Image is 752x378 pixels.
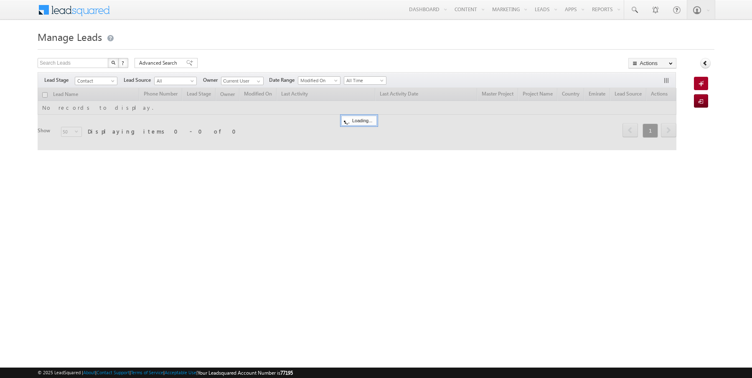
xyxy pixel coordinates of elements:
a: Terms of Service [131,370,163,375]
a: Contact Support [97,370,130,375]
button: Actions [628,58,676,68]
span: Contact [75,77,115,85]
a: Modified On [298,76,340,85]
span: Lead Stage [44,76,75,84]
span: Lead Source [124,76,154,84]
span: Advanced Search [139,59,180,67]
span: All Time [344,77,384,84]
span: Date Range [269,76,298,84]
span: Manage Leads [38,30,102,43]
span: © 2025 LeadSquared | | | | | [38,369,293,377]
span: Modified On [298,77,338,84]
span: Your Leadsquared Account Number is [198,370,293,376]
span: ? [122,59,125,66]
span: 77195 [280,370,293,376]
span: Owner [203,76,221,84]
input: Type to Search [221,77,264,85]
a: All Time [344,76,386,85]
a: All [154,77,197,85]
div: Loading... [341,116,377,126]
a: Contact [75,77,117,85]
a: Acceptable Use [165,370,196,375]
a: About [83,370,95,375]
a: Show All Items [252,77,263,86]
img: Search [111,60,115,65]
span: All [155,77,194,85]
button: ? [118,58,128,68]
